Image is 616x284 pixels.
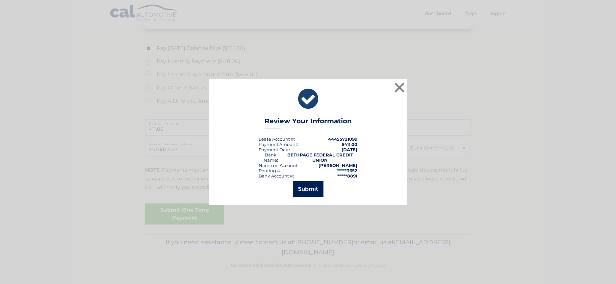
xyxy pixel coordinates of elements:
[328,136,357,142] strong: 44455721099
[265,117,352,129] h3: Review Your Information
[259,152,283,163] div: Bank Name:
[319,163,357,168] strong: [PERSON_NAME]
[259,147,290,152] span: Payment Date
[259,142,298,147] div: Payment Amount:
[259,168,281,173] div: Routing #:
[393,81,406,94] button: ×
[287,152,353,163] strong: BETHPAGE FEDERAL CREDIT UNION
[293,181,323,197] button: Submit
[259,163,298,168] div: Name on Account:
[259,173,294,178] div: Bank Account #:
[259,147,291,152] div: :
[342,142,357,147] span: $411.00
[259,136,295,142] div: Lease Account #:
[342,147,357,152] span: [DATE]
